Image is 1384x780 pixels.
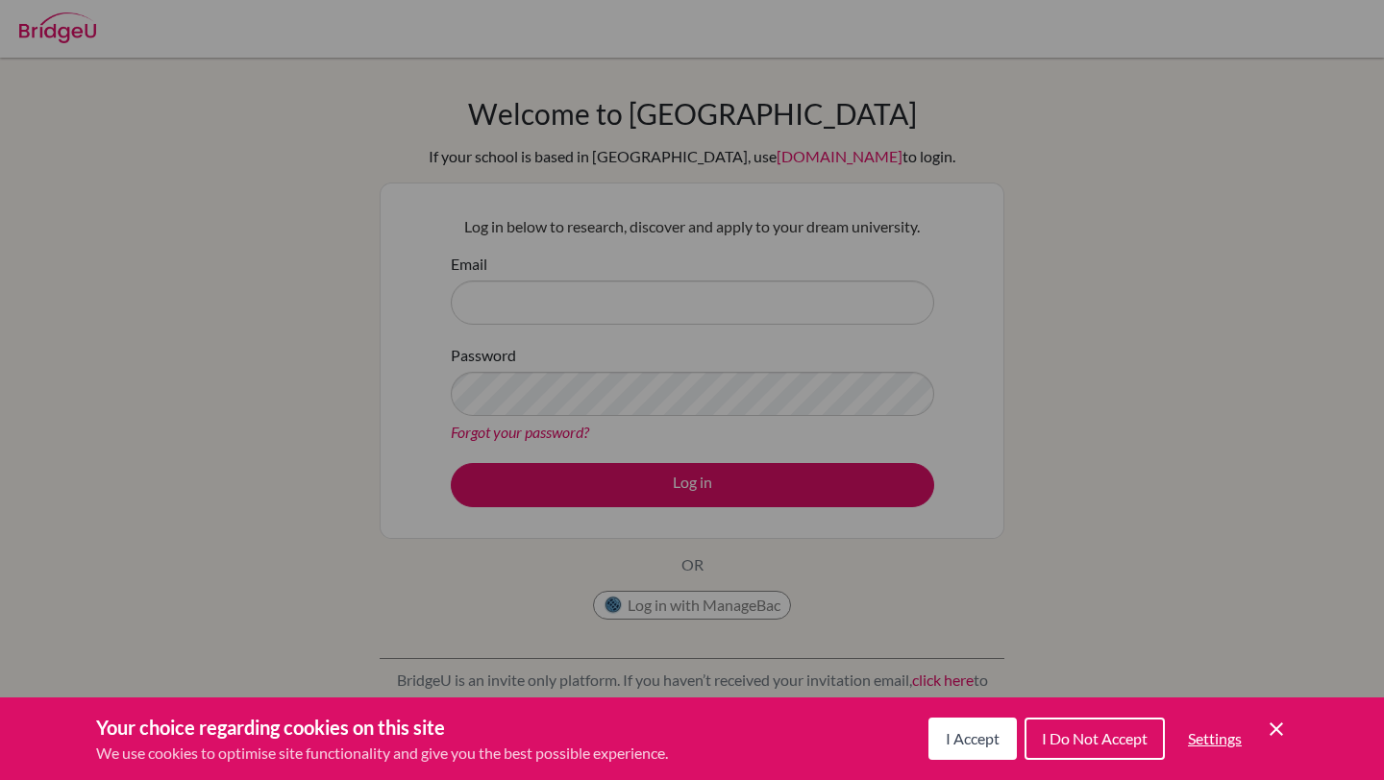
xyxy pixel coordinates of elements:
span: Settings [1188,729,1242,747]
button: I Do Not Accept [1025,718,1165,760]
span: I Do Not Accept [1042,729,1148,747]
button: Save and close [1265,718,1288,741]
button: Settings [1173,719,1257,758]
p: We use cookies to optimise site functionality and give you the best possible experience. [96,742,668,765]
h3: Your choice regarding cookies on this site [96,713,668,742]
span: I Accept [946,729,1000,747]
button: I Accept [928,718,1017,760]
